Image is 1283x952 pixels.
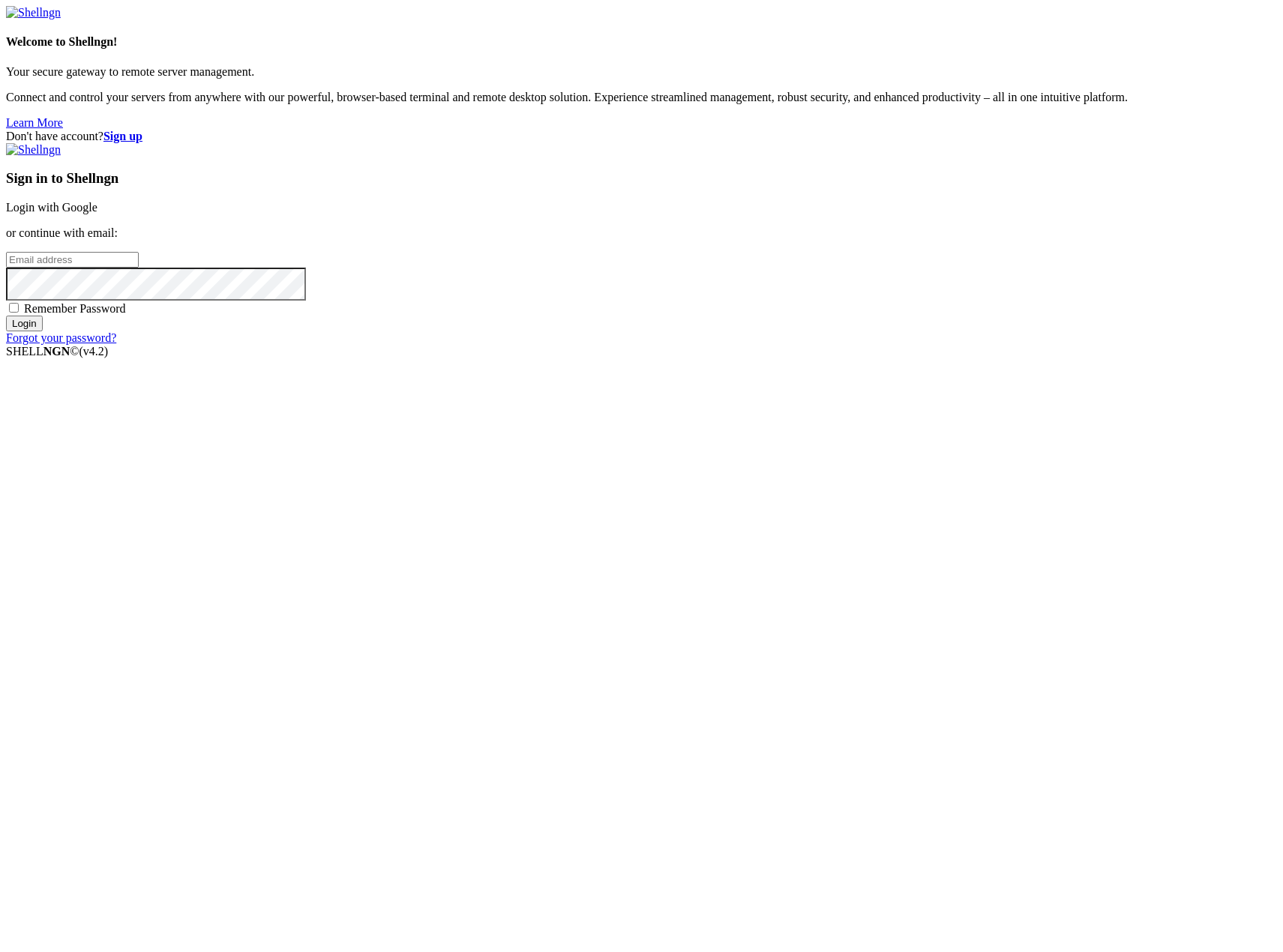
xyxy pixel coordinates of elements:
a: Forgot your password? [6,331,116,344]
b: NGN [43,345,70,358]
a: Learn More [6,116,63,129]
p: or continue with email: [6,226,1277,240]
span: Remember Password [24,302,126,315]
a: Login with Google [6,201,97,214]
h3: Sign in to Shellngn [6,170,1277,187]
input: Login [6,316,43,331]
p: Connect and control your servers from anywhere with our powerful, browser-based terminal and remo... [6,91,1277,104]
p: Your secure gateway to remote server management. [6,65,1277,79]
img: Shellngn [6,6,61,19]
input: Remember Password [9,303,19,313]
input: Email address [6,252,139,268]
a: Sign up [103,130,142,142]
h4: Welcome to Shellngn! [6,35,1277,49]
span: 4.2.0 [79,345,109,358]
span: SHELL © [6,345,108,358]
div: Don't have account? [6,130,1277,143]
img: Shellngn [6,143,61,157]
